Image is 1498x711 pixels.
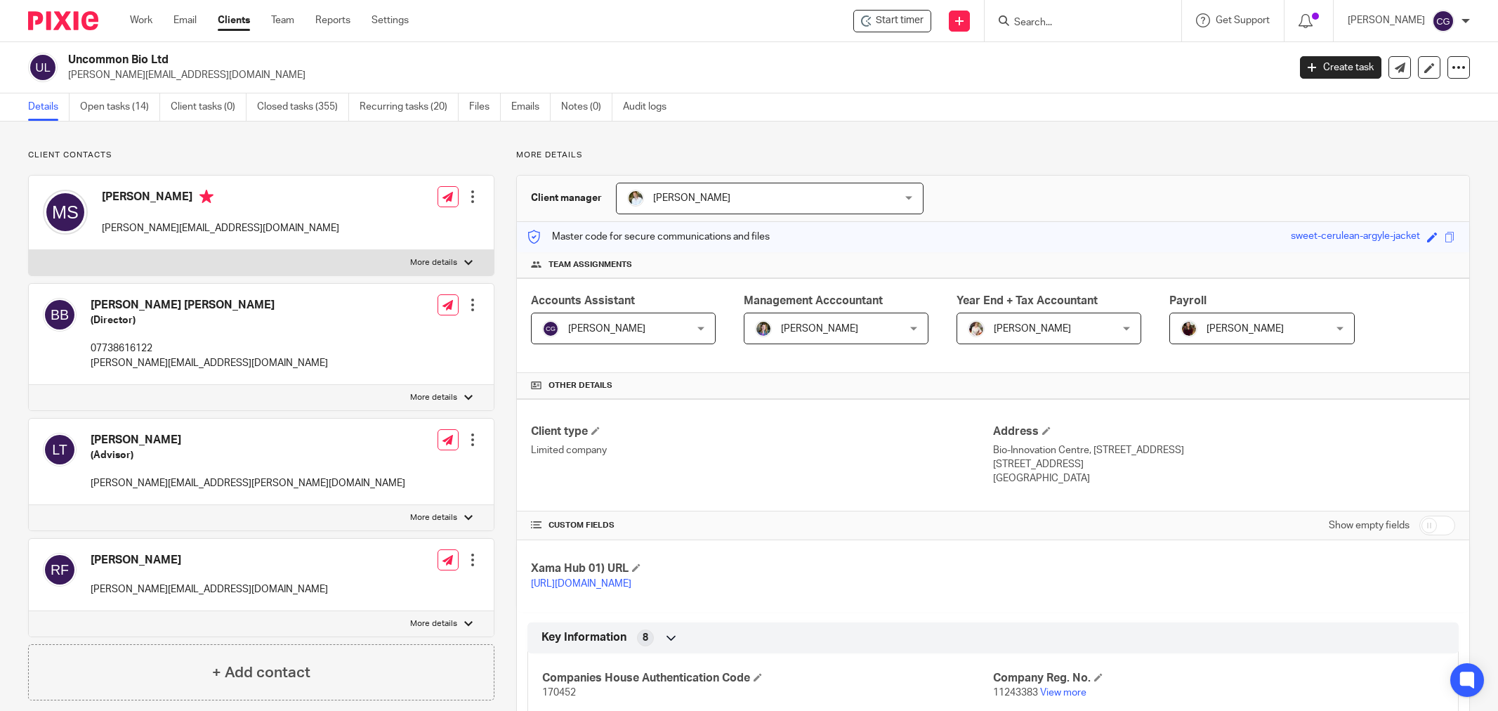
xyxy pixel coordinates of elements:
a: Work [130,13,152,27]
p: Master code for secure communications and files [527,230,770,244]
p: [STREET_ADDRESS] [993,457,1455,471]
span: Other details [548,380,612,391]
span: Year End + Tax Accountant [957,295,1098,306]
a: Audit logs [623,93,677,121]
img: svg%3E [28,53,58,82]
a: Team [271,13,294,27]
h4: Address [993,424,1455,439]
span: 11243383 [993,688,1038,698]
span: Payroll [1169,295,1207,306]
p: More details [410,392,457,403]
p: [PERSON_NAME][EMAIL_ADDRESS][DOMAIN_NAME] [91,356,328,370]
h3: Client manager [531,191,602,205]
h5: (Director) [91,313,328,327]
img: sarah-royle.jpg [627,190,644,207]
p: Limited company [531,443,993,457]
a: Email [173,13,197,27]
span: [PERSON_NAME] [1207,324,1284,334]
span: Get Support [1216,15,1270,25]
img: Pixie [28,11,98,30]
a: Notes (0) [561,93,612,121]
img: svg%3E [43,433,77,467]
a: Files [469,93,501,121]
h4: [PERSON_NAME] [91,433,405,448]
span: Key Information [541,630,626,645]
h4: [PERSON_NAME] [PERSON_NAME] [91,298,328,313]
a: Emails [511,93,551,121]
a: Clients [218,13,250,27]
span: Start timer [876,13,924,28]
a: Settings [372,13,409,27]
span: [PERSON_NAME] [653,193,730,203]
img: 1530183611242%20(1).jpg [755,320,772,337]
span: Team assignments [548,259,632,270]
p: More details [410,512,457,523]
span: 8 [643,631,648,645]
img: svg%3E [43,190,88,235]
a: View more [1040,688,1086,698]
span: [PERSON_NAME] [994,324,1071,334]
a: [URL][DOMAIN_NAME] [531,579,631,589]
h5: (Advisor) [91,448,405,462]
label: Show empty fields [1329,518,1410,533]
p: 07738616122 [91,341,328,355]
div: Uncommon Bio Ltd [853,10,931,32]
span: Accounts Assistant [531,295,635,306]
a: Closed tasks (355) [257,93,349,121]
i: Primary [199,190,213,204]
p: [PERSON_NAME][EMAIL_ADDRESS][DOMAIN_NAME] [102,221,339,235]
p: [PERSON_NAME][EMAIL_ADDRESS][PERSON_NAME][DOMAIN_NAME] [91,476,405,490]
p: More details [410,257,457,268]
a: Client tasks (0) [171,93,247,121]
input: Search [1013,17,1139,30]
h4: Client type [531,424,993,439]
a: Open tasks (14) [80,93,160,121]
h4: Xama Hub 01) URL [531,561,993,576]
p: More details [410,618,457,630]
p: [PERSON_NAME] [1348,13,1425,27]
img: svg%3E [43,553,77,587]
a: Recurring tasks (20) [360,93,459,121]
p: [PERSON_NAME][EMAIL_ADDRESS][DOMAIN_NAME] [68,68,1279,82]
h4: [PERSON_NAME] [102,190,339,207]
a: Create task [1300,56,1381,79]
h2: Uncommon Bio Ltd [68,53,1037,67]
p: Bio-Innovation Centre, [STREET_ADDRESS] [993,443,1455,457]
span: 170452 [542,688,576,698]
h4: + Add contact [212,662,310,684]
span: [PERSON_NAME] [568,324,645,334]
p: More details [516,150,1470,161]
img: MaxAcc_Sep21_ElliDeanPhoto_030.jpg [1181,320,1197,337]
h4: CUSTOM FIELDS [531,520,993,531]
p: [GEOGRAPHIC_DATA] [993,471,1455,485]
span: [PERSON_NAME] [781,324,858,334]
h4: Companies House Authentication Code [542,671,993,686]
a: Details [28,93,70,121]
p: [PERSON_NAME][EMAIL_ADDRESS][DOMAIN_NAME] [91,582,328,596]
div: sweet-cerulean-argyle-jacket [1291,229,1420,245]
p: Client contacts [28,150,494,161]
img: svg%3E [542,320,559,337]
h4: [PERSON_NAME] [91,553,328,568]
img: svg%3E [1432,10,1454,32]
img: svg%3E [43,298,77,332]
h4: Company Reg. No. [993,671,1444,686]
img: Kayleigh%20Henson.jpeg [968,320,985,337]
span: Management Acccountant [744,295,883,306]
a: Reports [315,13,350,27]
